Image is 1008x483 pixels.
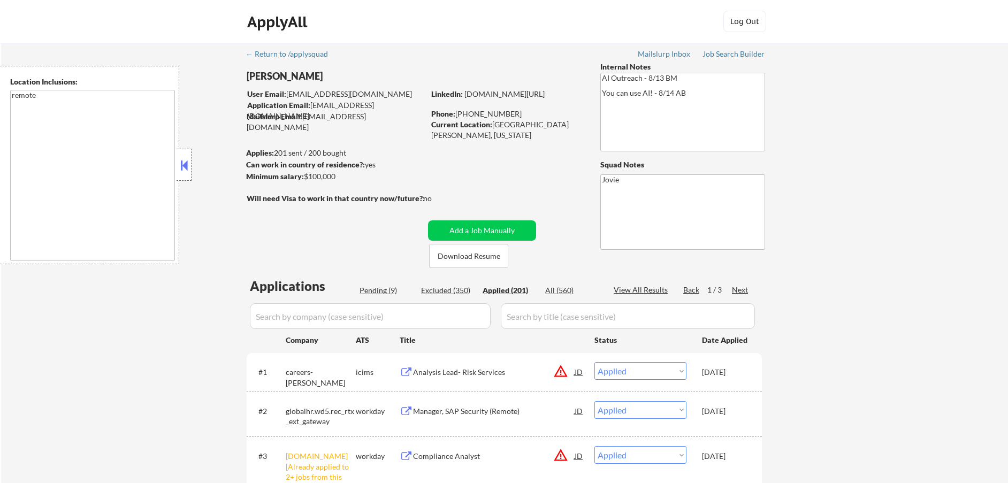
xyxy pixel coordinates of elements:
div: Pending (9) [360,285,413,296]
div: Status [594,330,686,349]
strong: Minimum salary: [246,172,304,181]
div: 201 sent / 200 bought [246,148,424,158]
div: 1 / 3 [707,285,732,295]
div: Location Inclusions: [10,76,175,87]
div: [DATE] [702,406,749,417]
div: no [423,193,454,204]
div: Compliance Analyst [413,451,575,462]
div: workday [356,406,400,417]
div: JD [574,362,584,381]
strong: Current Location: [431,120,492,129]
strong: Application Email: [247,101,310,110]
div: Mailslurp Inbox [638,50,691,58]
div: [EMAIL_ADDRESS][DOMAIN_NAME] [247,111,424,132]
div: JD [574,401,584,420]
button: Download Resume [429,244,508,268]
div: icims [356,367,400,378]
div: ATS [356,335,400,346]
div: [PERSON_NAME] [247,70,467,83]
div: Date Applied [702,335,749,346]
div: #2 [258,406,277,417]
div: $100,000 [246,171,424,182]
div: [EMAIL_ADDRESS][DOMAIN_NAME] [247,100,424,121]
a: Mailslurp Inbox [638,50,691,60]
div: [DATE] [702,367,749,378]
button: warning_amber [553,364,568,379]
div: workday [356,451,400,462]
button: Add a Job Manually [428,220,536,241]
div: [GEOGRAPHIC_DATA][PERSON_NAME], [US_STATE] [431,119,583,140]
div: Manager, SAP Security (Remote) [413,406,575,417]
div: ApplyAll [247,13,310,31]
div: #3 [258,451,277,462]
strong: Applies: [246,148,274,157]
div: Title [400,335,584,346]
div: Analysis Lead- Risk Services [413,367,575,378]
div: [DATE] [702,451,749,462]
div: #1 [258,367,277,378]
div: careers-[PERSON_NAME] [286,367,356,388]
a: ← Return to /applysquad [246,50,338,60]
div: Excluded (350) [421,285,475,296]
div: View All Results [614,285,671,295]
div: Company [286,335,356,346]
button: Log Out [723,11,766,32]
div: [EMAIL_ADDRESS][DOMAIN_NAME] [247,89,424,99]
div: Job Search Builder [702,50,765,58]
div: JD [574,446,584,465]
strong: Mailslurp Email: [247,112,302,121]
strong: User Email: [247,89,286,98]
div: Applied (201) [483,285,536,296]
strong: Phone: [431,109,455,118]
div: globalhr.wd5.rec_rtx_ext_gateway [286,406,356,427]
div: Squad Notes [600,159,765,170]
a: [DOMAIN_NAME][URL] [464,89,545,98]
div: Applications [250,280,356,293]
button: warning_amber [553,448,568,463]
strong: Can work in country of residence?: [246,160,365,169]
input: Search by company (case sensitive) [250,303,491,329]
strong: LinkedIn: [431,89,463,98]
div: ← Return to /applysquad [246,50,338,58]
div: Back [683,285,700,295]
a: Job Search Builder [702,50,765,60]
strong: Will need Visa to work in that country now/future?: [247,194,425,203]
div: [PHONE_NUMBER] [431,109,583,119]
div: Internal Notes [600,62,765,72]
div: yes [246,159,421,170]
div: Next [732,285,749,295]
input: Search by title (case sensitive) [501,303,755,329]
div: All (560) [545,285,599,296]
